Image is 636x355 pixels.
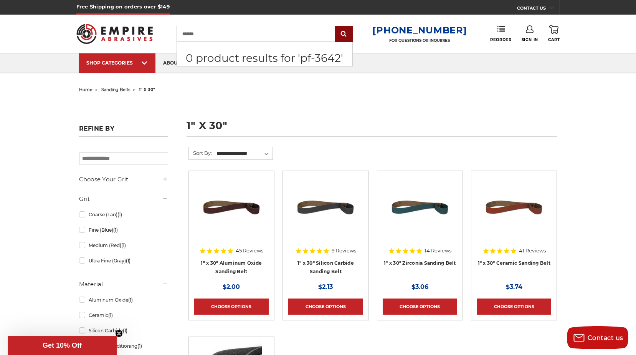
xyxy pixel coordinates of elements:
a: 1" x 30" Zirconia File Belt [383,176,457,251]
a: Choose Options [194,299,269,315]
a: 1" x 30" Zirconia Sanding Belt [384,260,456,266]
a: Fine (Blue) [79,223,168,237]
p: FOR QUESTIONS OR INQUIRIES [372,38,467,43]
div: Get 10% OffClose teaser [8,336,117,355]
p: 0 product results for 'pf-3642' [177,50,352,66]
a: 1" x 30" Ceramic Sanding Belt [478,260,550,266]
a: Ultra Fine (Gray) [79,254,168,267]
a: Choose Options [383,299,457,315]
span: 1" x 30" [139,87,155,92]
a: Medium (Red) [79,239,168,252]
a: 1" x 30" Silicon Carbide File Belt [288,176,363,251]
input: Submit [336,27,352,42]
span: (1) [117,212,122,217]
a: 1" x 30" Ceramic File Belt [477,176,551,251]
a: 1" x 30" Aluminum Oxide File Belt [194,176,269,251]
h5: Refine by [79,125,168,137]
a: Cart [548,25,560,42]
a: 1" x 30" Silicon Carbide Sanding Belt [297,260,354,275]
span: (1) [113,227,118,233]
span: Cart [548,37,560,42]
span: (1) [128,297,133,303]
span: (1) [137,343,142,349]
span: (1) [126,258,131,264]
span: (1) [123,328,127,333]
a: Choose Options [288,299,363,315]
span: $2.13 [318,283,333,290]
a: CONTACT US [517,4,560,15]
h1: 1" x 30" [187,120,557,137]
a: [PHONE_NUMBER] [372,25,467,36]
span: 41 Reviews [519,248,546,253]
img: Empire Abrasives [76,19,153,49]
a: Coarse (Tan) [79,208,168,221]
span: $3.06 [411,283,428,290]
img: 1" x 30" Silicon Carbide File Belt [295,176,356,238]
span: (1) [108,312,113,318]
label: Sort By: [189,147,212,159]
a: Choose Options [477,299,551,315]
a: 1" x 30" Aluminum Oxide Sanding Belt [201,260,262,275]
a: Ceramic [79,309,168,322]
span: 45 Reviews [236,248,263,253]
span: Sign In [522,37,538,42]
span: $3.74 [506,283,522,290]
span: $2.00 [223,283,240,290]
img: 1" x 30" Ceramic File Belt [483,176,545,238]
span: 9 Reviews [332,248,356,253]
h5: Grit [79,194,168,204]
div: SHOP CATEGORIES [86,60,148,66]
a: home [79,87,93,92]
a: Surface Conditioning [79,339,168,353]
button: Close teaser [115,330,123,337]
span: (1) [121,242,126,248]
a: Aluminum Oxide [79,293,168,307]
select: Sort By: [215,148,273,159]
button: Contact us [567,326,628,349]
a: sanding belts [101,87,130,92]
h5: Material [79,280,168,289]
img: 1" x 30" Zirconia File Belt [389,176,451,238]
span: Contact us [588,334,623,342]
span: Reorder [490,37,511,42]
img: 1" x 30" Aluminum Oxide File Belt [201,176,262,238]
span: 14 Reviews [425,248,451,253]
a: Reorder [490,25,511,42]
span: Get 10% Off [43,342,82,349]
a: Silicon Carbide [79,324,168,337]
a: about us [155,53,195,73]
h5: Choose Your Grit [79,175,168,184]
